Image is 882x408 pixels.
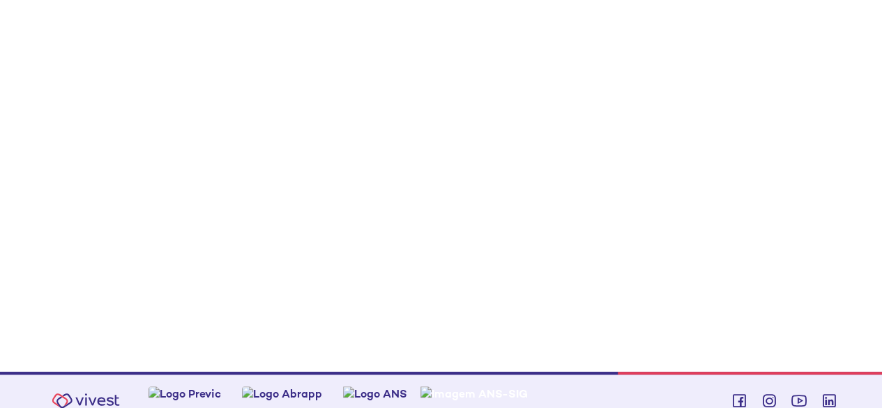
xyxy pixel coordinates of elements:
[343,386,407,401] img: Logo ANS
[242,386,322,401] img: Logo Abrapp
[149,386,221,401] img: Logo Previc
[420,386,528,401] img: Imagem ANS-SIG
